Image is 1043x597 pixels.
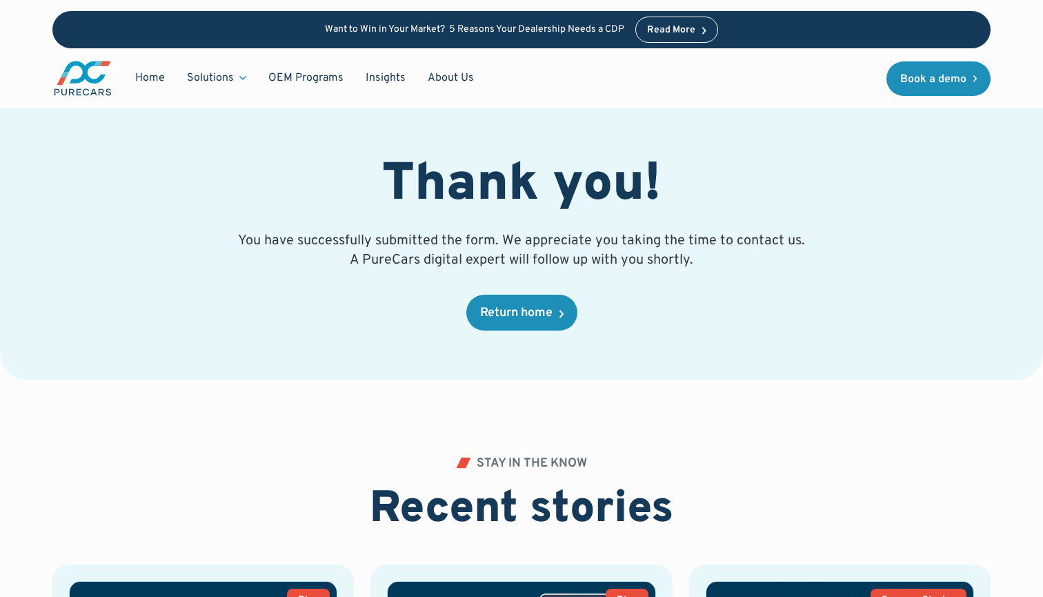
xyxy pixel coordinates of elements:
a: main [52,59,113,97]
p: Want to Win in Your Market? 5 Reasons Your Dealership Needs a CDP [325,24,624,36]
a: OEM Programs [257,65,355,91]
a: Read More [635,17,718,43]
a: Insights [355,65,417,91]
h2: Recent stories [370,484,674,537]
a: Home [124,65,176,91]
div: Solutions [187,70,234,86]
p: You have successfully submitted the form. We appreciate you taking the time to contact us. A Pure... [235,231,808,270]
h1: Thank you! [382,155,661,217]
div: Book a demo [900,74,966,85]
div: Read More [647,26,695,35]
a: Book a demo [886,61,991,96]
div: Return home [480,307,553,320]
img: purecars logo [52,59,113,97]
div: STAY IN THE KNOW [477,458,587,470]
a: Return home [466,295,577,331]
a: About Us [417,65,485,91]
div: Solutions [176,65,257,91]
